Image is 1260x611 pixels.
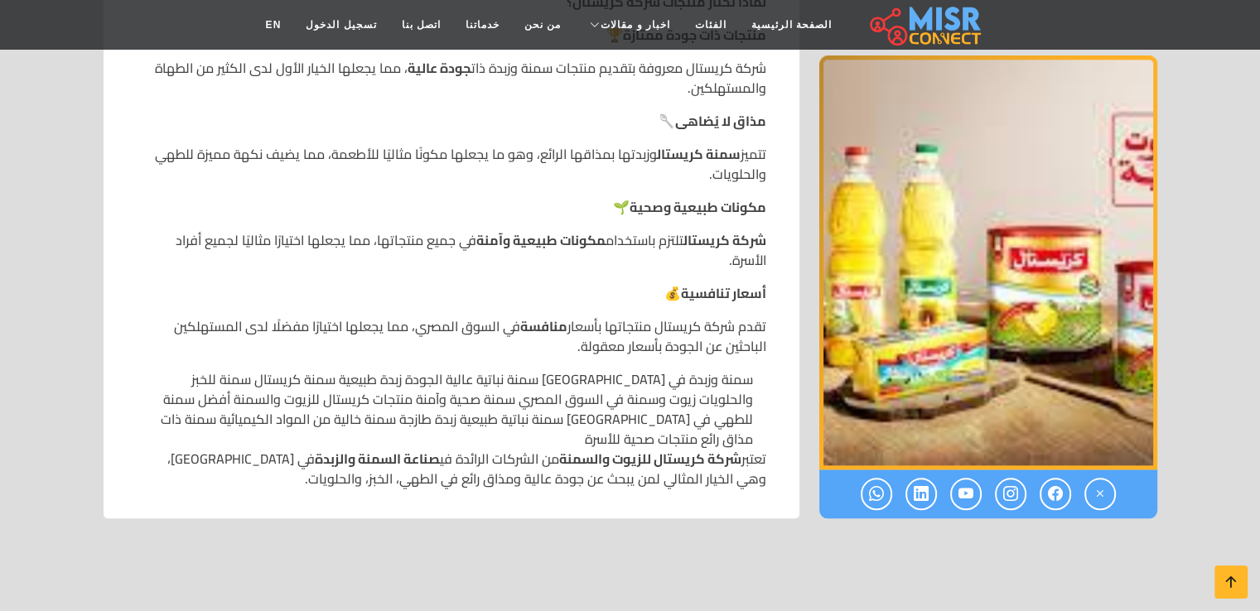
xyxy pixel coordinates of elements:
[137,197,766,217] p: 🌱
[675,108,766,133] strong: مذاق لا يُضاهى
[150,369,753,449] p: سمنة وزبدة في [GEOGRAPHIC_DATA] سمنة نباتية عالية الجودة زبدة طبيعية سمنة كريستال سمنة للخبز والح...
[137,316,766,356] p: تقدم شركة كريستال منتجاتها بأسعار في السوق المصري، مما يجعلها اختيارًا مفضلًا لدى المستهلكين البا...
[137,58,766,98] p: شركة كريستال معروفة بتقديم منتجات سمنة وزبدة ذات ، مما يجعلها الخيار الأول لدى الكثير من الطهاة و...
[137,283,766,303] p: 💰
[681,281,766,305] strong: أسعار تنافسية
[683,9,739,41] a: الفئات
[870,4,981,46] img: main.misr_connect
[389,9,453,41] a: اتصل بنا
[137,230,766,270] p: تلتزم باستخدام في جميع منتجاتها، مما يجعلها اختيارًا مثاليًا لجميع أفراد الأسرة.
[137,144,766,184] p: تتميز وزبدتها بمذاقها الرائع، وهو ما يجعلها مكونًا مثاليًا للأطعمة، مما يضيف نكهة مميزة للطهي وال...
[512,9,573,41] a: من نحن
[520,314,567,339] strong: منافسة
[819,56,1157,470] img: شركة كريستال للزيوت والسمنة
[476,228,606,253] strong: مكونات طبيعية وآمنة
[293,9,389,41] a: تسجيل الدخول
[601,17,670,32] span: اخبار و مقالات
[315,446,440,471] strong: صناعة السمنة والزبدة
[573,9,683,41] a: اخبار و مقالات
[453,9,512,41] a: خدماتنا
[819,56,1157,470] div: 1 / 1
[253,9,294,41] a: EN
[683,228,766,253] strong: شركة كريستال
[739,9,844,41] a: الصفحة الرئيسية
[408,55,471,80] strong: جودة عالية
[657,142,741,166] strong: سمنة كريستال
[559,446,741,471] strong: شركة كريستال للزيوت والسمنة
[137,111,766,131] p: 🥄
[137,449,766,488] p: تعتبر من الشركات الرائدة في في [GEOGRAPHIC_DATA]، وهي الخيار المثالي لمن يبحث عن جودة عالية ومذاق...
[630,195,766,219] strong: مكونات طبيعية وصحية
